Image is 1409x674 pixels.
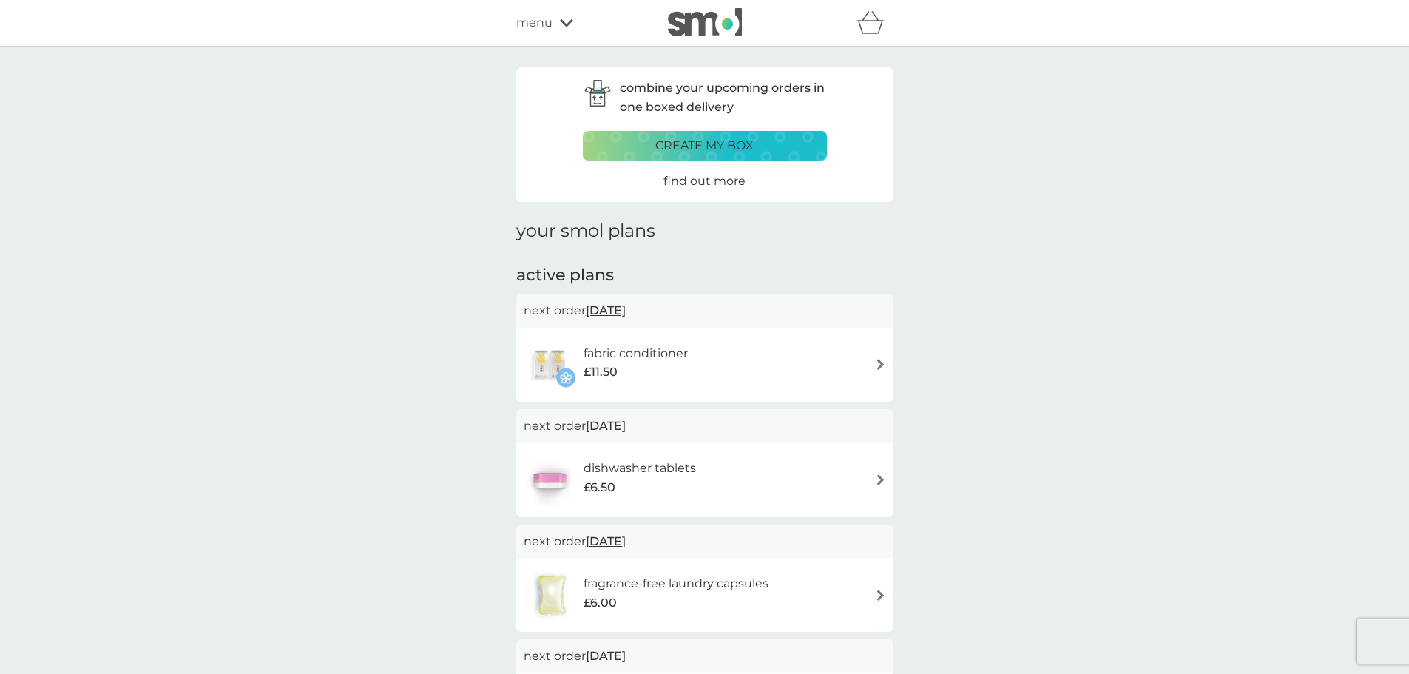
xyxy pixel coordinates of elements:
[586,296,626,325] span: [DATE]
[584,574,768,593] h6: fragrance-free laundry capsules
[516,220,893,242] h1: your smol plans
[586,527,626,556] span: [DATE]
[584,363,618,382] span: £11.50
[524,569,580,621] img: fragrance-free laundry capsules
[586,641,626,670] span: [DATE]
[586,411,626,440] span: [DATE]
[516,13,553,33] span: menu
[524,532,886,551] p: next order
[524,647,886,666] p: next order
[663,172,746,191] a: find out more
[663,174,746,188] span: find out more
[584,593,617,613] span: £6.00
[875,359,886,370] img: arrow right
[583,131,827,161] button: create my box
[856,8,893,38] div: basket
[655,136,754,155] p: create my box
[524,301,886,320] p: next order
[524,339,575,391] img: fabric conditioner
[875,590,886,601] img: arrow right
[620,78,827,116] p: combine your upcoming orders in one boxed delivery
[524,454,575,506] img: dishwasher tablets
[524,417,886,436] p: next order
[584,478,615,497] span: £6.50
[668,8,742,36] img: smol
[875,474,886,485] img: arrow right
[584,459,696,478] h6: dishwasher tablets
[584,344,688,363] h6: fabric conditioner
[516,264,893,287] h2: active plans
